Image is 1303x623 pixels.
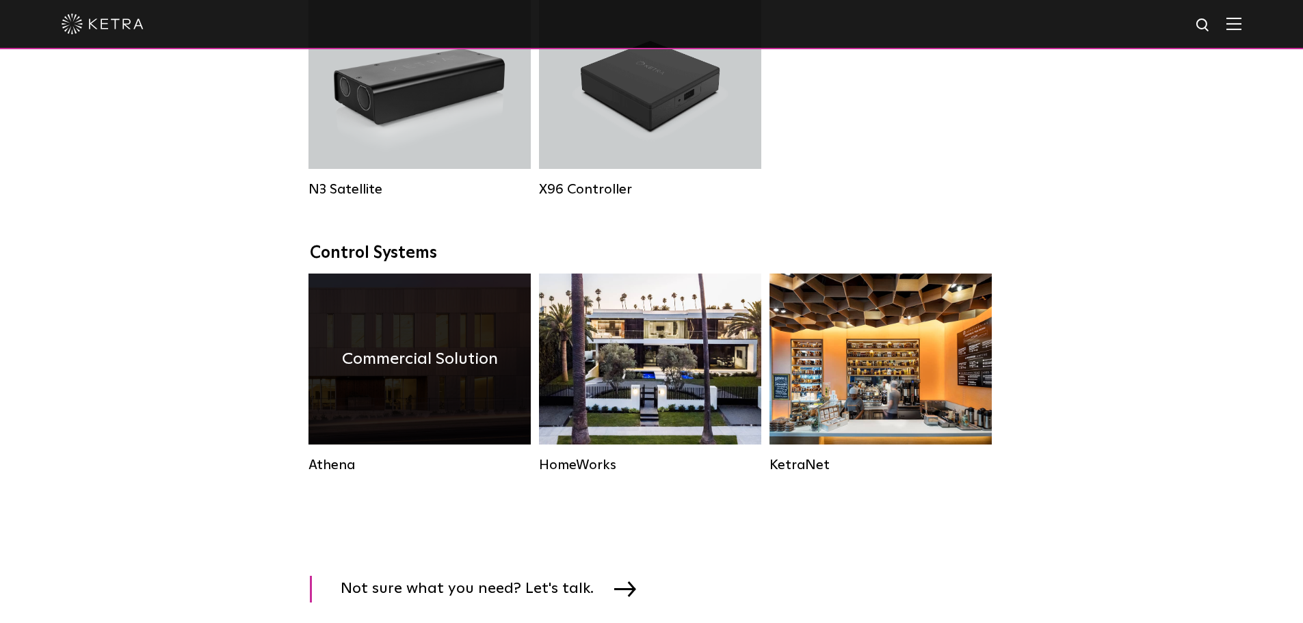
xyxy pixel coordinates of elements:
div: Athena [308,457,531,473]
img: search icon [1195,17,1212,34]
img: ketra-logo-2019-white [62,14,144,34]
a: Athena Commercial Solution [308,274,531,473]
img: arrow [614,581,636,596]
a: KetraNet Legacy System [769,274,992,473]
img: Hamburger%20Nav.svg [1226,17,1241,30]
div: KetraNet [769,457,992,473]
div: HomeWorks [539,457,761,473]
div: Control Systems [310,243,994,263]
a: Not sure what you need? Let's talk. [310,576,653,602]
h4: Commercial Solution [342,346,498,372]
span: Not sure what you need? Let's talk. [341,576,614,602]
div: X96 Controller [539,181,761,198]
a: HomeWorks Residential Solution [539,274,761,473]
div: N3 Satellite [308,181,531,198]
